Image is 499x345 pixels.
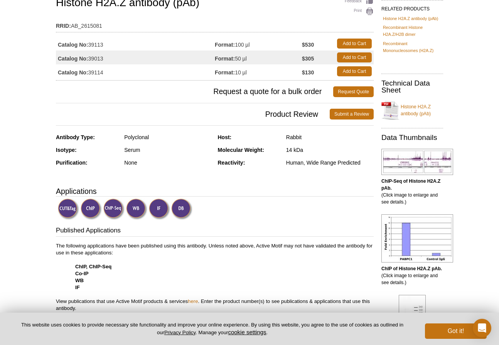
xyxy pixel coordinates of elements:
[56,64,215,78] td: 39114
[75,284,80,290] strong: IF
[58,199,79,220] img: CUT&Tag Validated
[56,226,374,237] h3: Published Applications
[56,134,95,140] strong: Antibody Type:
[56,86,333,97] span: Request a quote for a bulk order
[75,278,84,283] strong: WB
[218,134,232,140] strong: Host:
[215,69,235,76] strong: Format:
[381,178,440,191] b: ChIP-Seq of Histone H2A.Z pAb.
[218,160,245,166] strong: Reactivity:
[302,55,314,62] strong: $305
[215,37,302,50] td: 100 µl
[381,99,443,122] a: Histone H2A.Z antibody (pAb)
[333,86,374,97] a: Request Quote
[126,199,147,220] img: Western Blot Validated
[75,264,111,269] strong: ChIP, ChIP-Seq
[425,323,487,339] button: Got it!
[56,22,71,29] strong: RRID:
[58,69,88,76] strong: Catalog No:
[215,50,302,64] td: 50 µl
[56,109,330,119] span: Product Review
[286,134,374,141] div: Rabbit
[286,146,374,153] div: 14 kDa
[124,134,212,141] div: Polyclonal
[383,15,438,22] a: Histone H2A.Z antibody (pAb)
[75,271,88,276] strong: Co-IP
[330,109,374,119] a: Submit a Review
[56,160,88,166] strong: Purification:
[337,52,372,62] a: Add to Cart
[58,41,88,48] strong: Catalog No:
[302,41,314,48] strong: $530
[473,319,491,337] div: Open Intercom Messenger
[381,178,443,205] p: (Click image to enlarge and see details.)
[56,242,374,312] p: The following applications have been published using this antibody. Unless noted above, Active Mo...
[164,330,196,335] a: Privacy Policy
[302,69,314,76] strong: $130
[381,266,442,271] b: ChIP of Histone H2A.Z pAb.
[56,147,77,153] strong: Isotype:
[56,18,374,30] td: AB_2615081
[381,265,443,286] p: (Click image to enlarge and see details.)
[381,80,443,94] h2: Technical Data Sheet
[149,199,170,220] img: Immunofluorescence Validated
[56,185,374,197] h3: Applications
[56,37,215,50] td: 39113
[228,329,266,335] button: cookie settings
[188,298,198,304] a: here
[286,159,374,166] div: Human, Wide Range Predicted
[381,149,453,175] img: Histone H2A.Z antibody (pAb) tested by ChIP-Seq.
[103,199,125,220] img: ChIP-Seq Validated
[124,146,212,153] div: Serum
[56,50,215,64] td: 39013
[337,39,372,49] a: Add to Cart
[383,24,442,38] a: Recombinant Histone H2A.Z/H2B dimer
[215,55,235,62] strong: Format:
[171,199,192,220] img: Dot Blot Validated
[215,41,235,48] strong: Format:
[218,147,264,153] strong: Molecular Weight:
[58,55,88,62] strong: Catalog No:
[215,64,302,78] td: 10 µl
[381,134,443,141] h2: Data Thumbnails
[12,321,412,336] p: This website uses cookies to provide necessary site functionality and improve your online experie...
[81,199,102,220] img: ChIP Validated
[124,159,212,166] div: None
[345,7,374,16] a: Print
[381,214,453,263] img: Histone H2A.Z antibody (pAb) tested by ChIP.
[337,66,372,76] a: Add to Cart
[383,40,442,54] a: Recombinant Mononucleosomes (H2A.Z)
